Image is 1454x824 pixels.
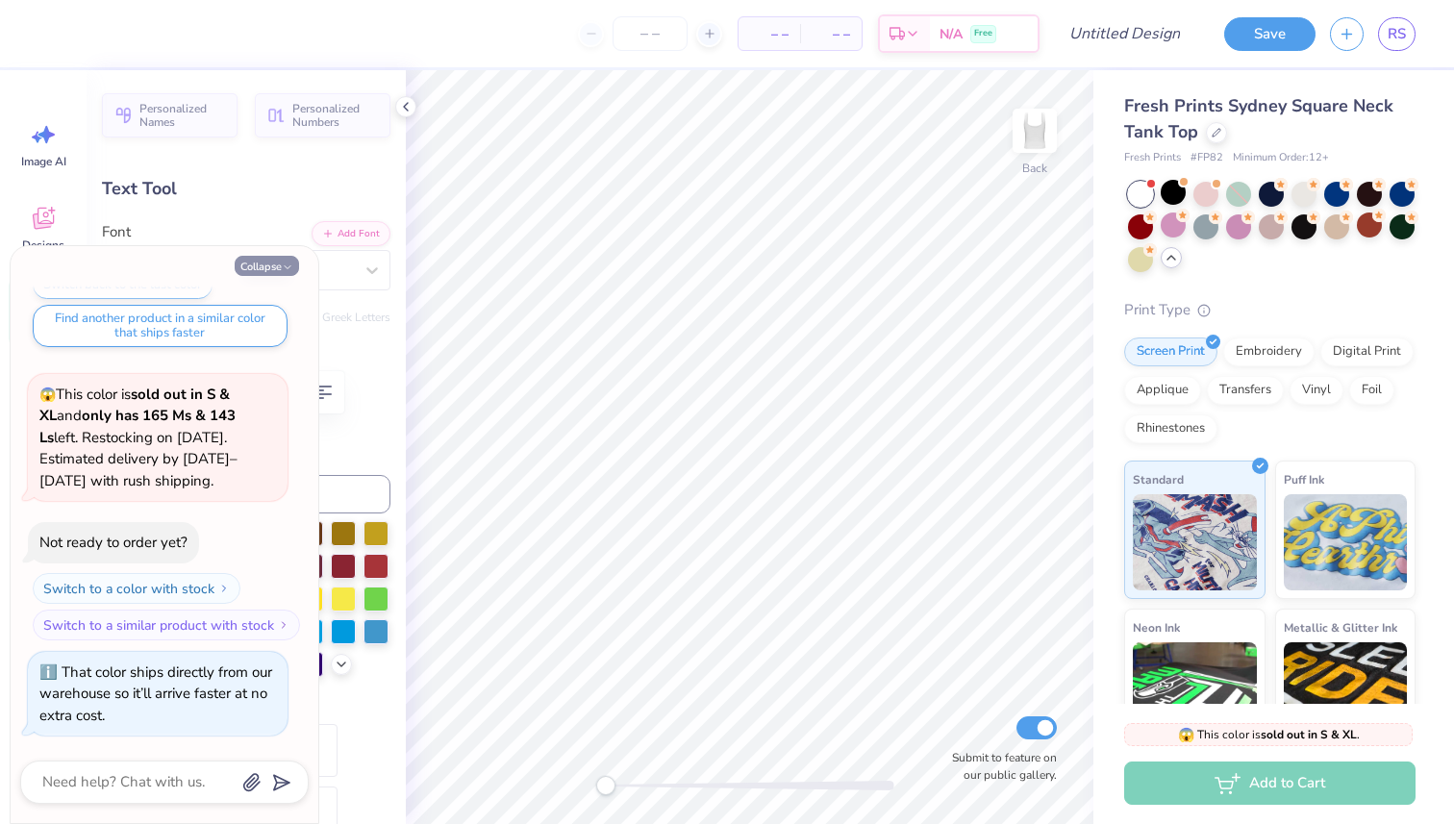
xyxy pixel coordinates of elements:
[1178,726,1194,744] span: 😱
[750,24,789,44] span: – –
[33,305,288,347] button: Find another product in a similar color that ships faster
[102,176,390,202] div: Text Tool
[33,573,240,604] button: Switch to a color with stock
[1320,337,1414,366] div: Digital Print
[255,93,390,137] button: Personalized Numbers
[1133,642,1257,738] img: Neon Ink
[1015,112,1054,150] img: Back
[1290,376,1343,405] div: Vinyl
[1054,14,1195,53] input: Untitled Design
[596,776,615,795] div: Accessibility label
[235,256,299,276] button: Collapse
[974,27,992,40] span: Free
[292,102,379,129] span: Personalized Numbers
[1124,150,1181,166] span: Fresh Prints
[33,610,300,640] button: Switch to a similar product with stock
[139,102,226,129] span: Personalized Names
[22,237,64,253] span: Designs
[1178,726,1360,743] span: This color is .
[1284,494,1408,590] img: Puff Ink
[1124,299,1416,321] div: Print Type
[1124,376,1201,405] div: Applique
[102,93,238,137] button: Personalized Names
[278,619,289,631] img: Switch to a similar product with stock
[102,221,131,243] label: Font
[312,221,390,246] button: Add Font
[1349,376,1394,405] div: Foil
[1388,23,1406,45] span: RS
[39,385,230,426] strong: sold out in S & XL
[1133,469,1184,489] span: Standard
[1124,94,1393,143] span: Fresh Prints Sydney Square Neck Tank Top
[1284,617,1397,637] span: Metallic & Glitter Ink
[1133,617,1180,637] span: Neon Ink
[33,271,213,299] button: Switch back to the last color
[39,533,188,552] div: Not ready to order yet?
[1124,337,1217,366] div: Screen Print
[21,154,66,169] span: Image AI
[1378,17,1416,51] a: RS
[39,385,238,490] span: This color is and left. Restocking on [DATE]. Estimated delivery by [DATE]–[DATE] with rush shipp...
[812,24,850,44] span: – –
[1223,337,1315,366] div: Embroidery
[1261,727,1357,742] strong: sold out in S & XL
[218,583,230,594] img: Switch to a color with stock
[1233,150,1329,166] span: Minimum Order: 12 +
[1284,469,1324,489] span: Puff Ink
[941,749,1057,784] label: Submit to feature on our public gallery.
[613,16,688,51] input: – –
[1022,160,1047,177] div: Back
[270,310,390,325] button: Switch to Greek Letters
[1224,17,1316,51] button: Save
[1124,414,1217,443] div: Rhinestones
[39,406,236,447] strong: only has 165 Ms & 143 Ls
[39,386,56,404] span: 😱
[1284,642,1408,738] img: Metallic & Glitter Ink
[39,662,272,725] div: That color ships directly from our warehouse so it’ll arrive faster at no extra cost.
[1133,494,1257,590] img: Standard
[1191,150,1223,166] span: # FP82
[940,24,963,44] span: N/A
[1207,376,1284,405] div: Transfers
